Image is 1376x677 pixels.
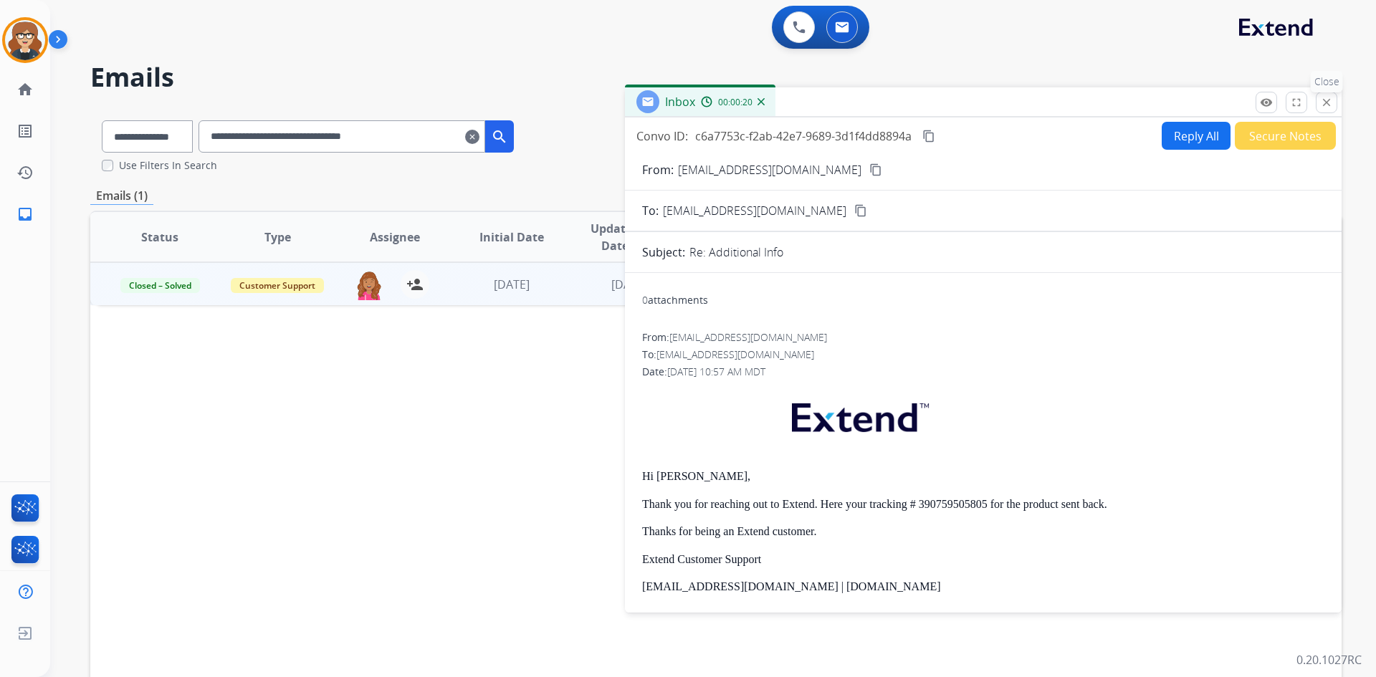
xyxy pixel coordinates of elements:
[642,580,1324,593] p: [EMAIL_ADDRESS][DOMAIN_NAME] | [DOMAIN_NAME]
[90,63,1342,92] h2: Emails
[642,330,1324,345] div: From:
[120,278,200,293] span: Closed – Solved
[1316,92,1337,113] button: Close
[642,553,1324,566] p: Extend Customer Support
[665,94,695,110] span: Inbox
[141,229,178,246] span: Status
[667,365,765,378] span: [DATE] 10:57 AM MDT
[642,470,1324,483] p: Hi [PERSON_NAME],
[695,128,912,144] span: c6a7753c-f2ab-42e7-9689-3d1f4dd8894a
[491,128,508,145] mat-icon: search
[264,229,291,246] span: Type
[678,161,861,178] p: [EMAIL_ADDRESS][DOMAIN_NAME]
[611,277,647,292] span: [DATE]
[583,220,648,254] span: Updated Date
[90,187,153,205] p: Emails (1)
[663,202,846,219] span: [EMAIL_ADDRESS][DOMAIN_NAME]
[119,158,217,173] label: Use Filters In Search
[1311,71,1343,92] p: Close
[642,347,1324,362] div: To:
[16,206,34,223] mat-icon: inbox
[16,123,34,140] mat-icon: list_alt
[642,161,674,178] p: From:
[5,20,45,60] img: avatar
[642,244,685,261] p: Subject:
[1290,96,1303,109] mat-icon: fullscreen
[656,347,814,361] span: [EMAIL_ADDRESS][DOMAIN_NAME]
[922,130,935,143] mat-icon: content_copy
[854,204,867,217] mat-icon: content_copy
[355,270,383,300] img: agent-avatar
[718,97,752,108] span: 00:00:20
[642,202,659,219] p: To:
[869,163,882,176] mat-icon: content_copy
[642,365,1324,379] div: Date:
[642,498,1324,511] p: Thank you for reaching out to Extend. Here your tracking # 390759505805 for the product sent back.
[1296,651,1362,668] p: 0.20.1027RC
[494,277,530,292] span: [DATE]
[231,278,324,293] span: Customer Support
[1320,96,1333,109] mat-icon: close
[1260,96,1273,109] mat-icon: remove_red_eye
[642,293,648,307] span: 0
[774,386,943,443] img: extend.png
[479,229,544,246] span: Initial Date
[406,276,424,293] mat-icon: person_add
[16,164,34,181] mat-icon: history
[1235,122,1336,150] button: Secure Notes
[689,244,783,261] p: Re: Additional Info
[636,128,688,145] p: Convo ID:
[642,525,1324,538] p: Thanks for being an Extend customer.
[642,608,811,664] img: extend.png
[465,128,479,145] mat-icon: clear
[1162,122,1231,150] button: Reply All
[16,81,34,98] mat-icon: home
[370,229,420,246] span: Assignee
[669,330,827,344] span: [EMAIL_ADDRESS][DOMAIN_NAME]
[642,293,708,307] div: attachments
